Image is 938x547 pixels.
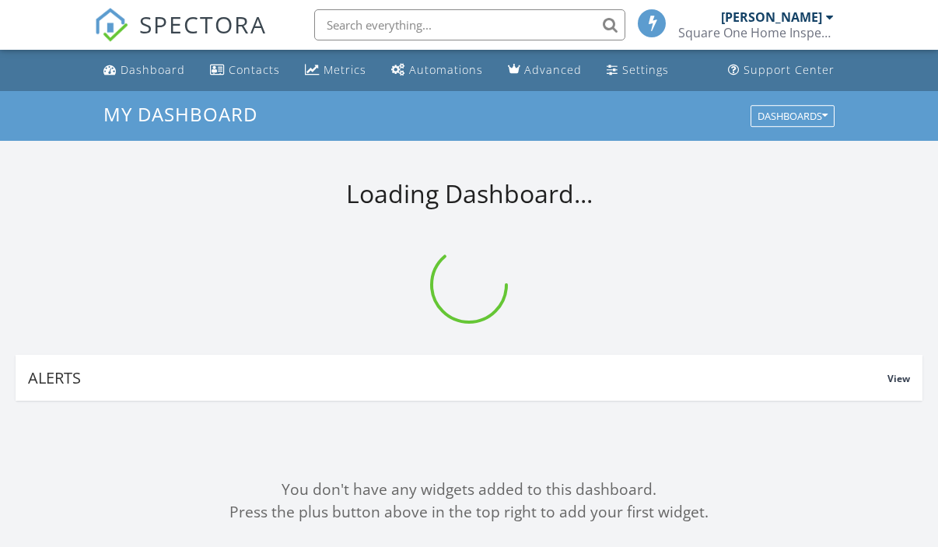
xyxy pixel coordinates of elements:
div: Dashboards [758,110,828,121]
div: Square One Home Inspections [678,25,834,40]
button: Dashboards [751,105,835,127]
div: Settings [622,62,669,77]
a: Contacts [204,56,286,85]
a: SPECTORA [94,21,267,54]
a: Dashboard [97,56,191,85]
div: Metrics [324,62,366,77]
a: Automations (Basic) [385,56,489,85]
a: Support Center [722,56,841,85]
span: My Dashboard [103,101,257,127]
div: [PERSON_NAME] [721,9,822,25]
a: Advanced [502,56,588,85]
span: View [887,372,910,385]
div: Contacts [229,62,280,77]
div: You don't have any widgets added to this dashboard. [16,479,922,501]
span: SPECTORA [139,8,267,40]
div: Automations [409,62,483,77]
img: The Best Home Inspection Software - Spectora [94,8,128,42]
div: Press the plus button above in the top right to add your first widget. [16,501,922,524]
a: Metrics [299,56,373,85]
input: Search everything... [314,9,625,40]
div: Support Center [744,62,835,77]
div: Alerts [28,367,887,388]
a: Settings [600,56,675,85]
div: Advanced [524,62,582,77]
div: Dashboard [121,62,185,77]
